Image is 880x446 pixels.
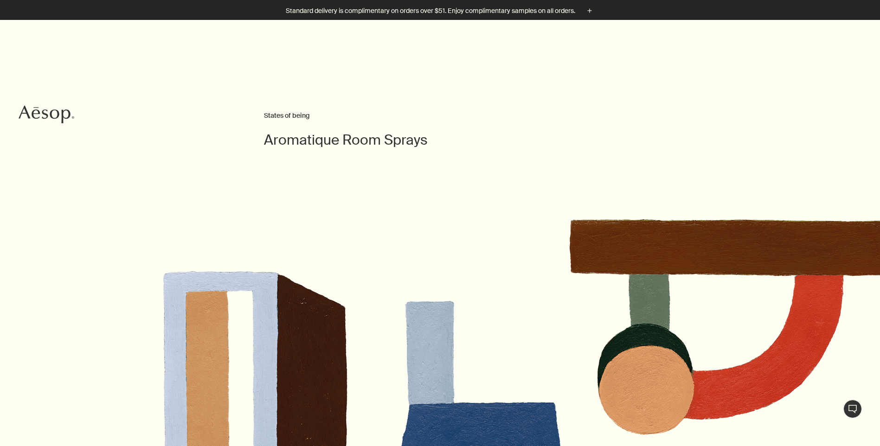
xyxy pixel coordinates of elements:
h2: States of being [264,110,616,121]
h1: Aromatique Room Sprays [264,131,616,149]
button: Live Assistance [843,400,862,418]
a: Aesop [16,103,77,128]
svg: Aesop [19,105,74,124]
p: Standard delivery is complimentary on orders over $51. Enjoy complimentary samples on all orders. [286,6,575,16]
button: Standard delivery is complimentary on orders over $51. Enjoy complimentary samples on all orders. [286,6,595,16]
